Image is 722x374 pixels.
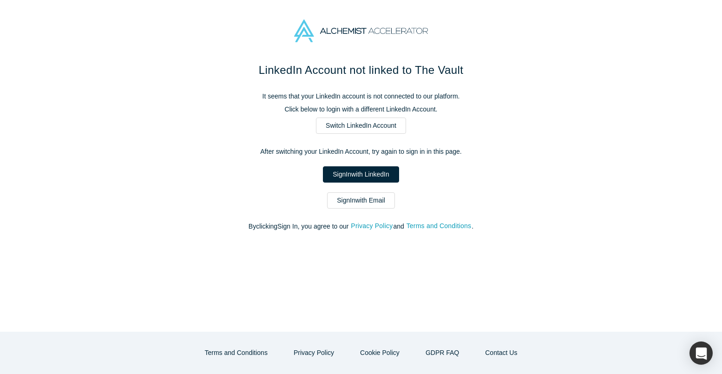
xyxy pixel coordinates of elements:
[166,147,556,157] p: After switching your LinkedIn Account, try again to sign in in this page.
[294,20,428,42] img: Alchemist Accelerator Logo
[323,166,399,183] a: SignInwith LinkedIn
[166,62,556,79] h1: LinkedIn Account not linked to The Vault
[406,221,472,231] button: Terms and Conditions
[416,345,469,361] a: GDPR FAQ
[475,345,527,361] button: Contact Us
[327,192,395,209] a: SignInwith Email
[284,345,344,361] button: Privacy Policy
[166,92,556,101] p: It seems that your LinkedIn account is not connected to our platform.
[350,221,393,231] button: Privacy Policy
[316,118,406,134] a: Switch LinkedIn Account
[350,345,409,361] button: Cookie Policy
[195,345,277,361] button: Terms and Conditions
[166,105,556,114] p: Click below to login with a different LinkedIn Account.
[166,222,556,231] p: By clicking Sign In , you agree to our and .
